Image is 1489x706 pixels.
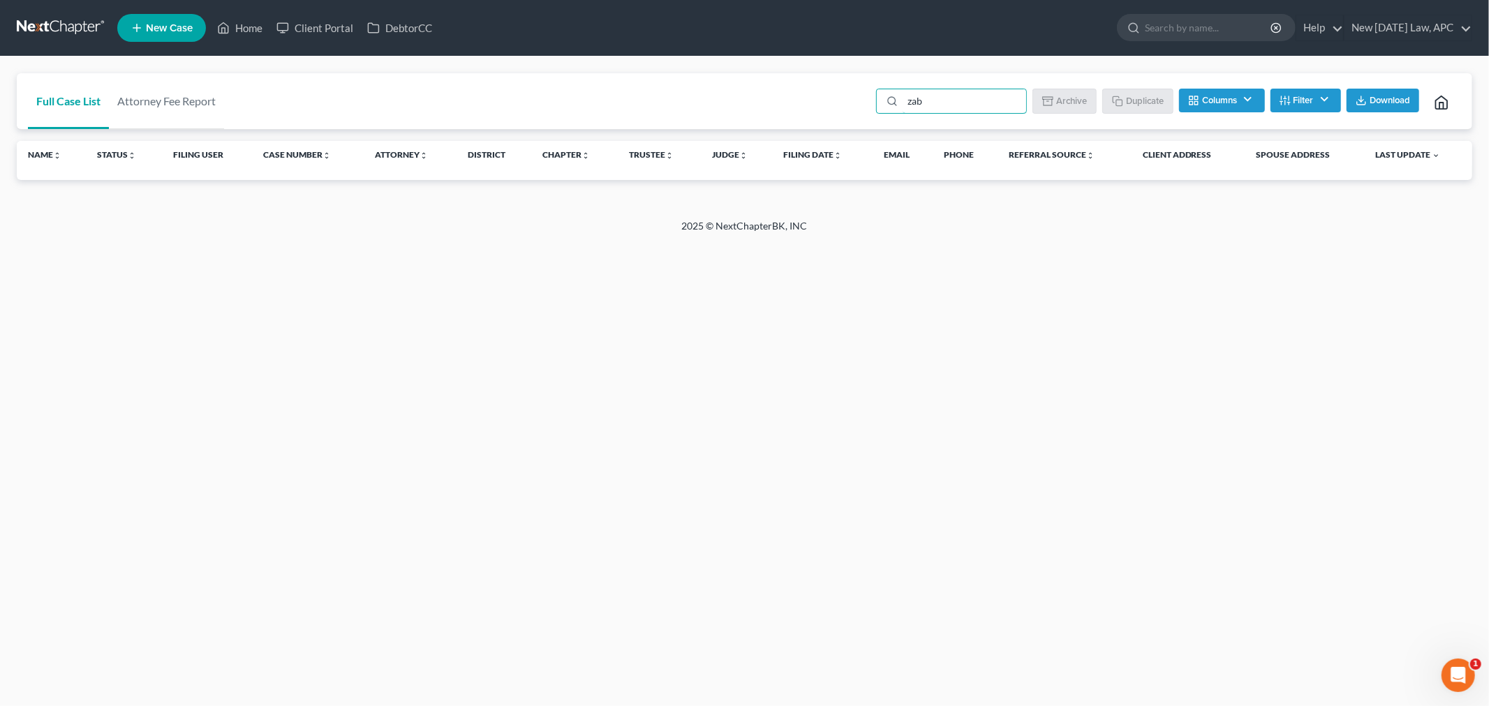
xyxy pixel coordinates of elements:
[128,151,136,160] i: unfold_more
[1245,141,1364,169] th: Spouse Address
[375,149,428,160] a: Attorneyunfold_more
[1132,141,1245,169] th: Client Address
[1442,659,1475,692] iframe: Intercom live chat
[210,15,269,40] a: Home
[629,149,674,160] a: Trusteeunfold_more
[1370,95,1410,106] span: Download
[146,23,193,33] span: New Case
[903,89,1026,113] input: Search by name...
[1432,151,1440,160] i: expand_more
[665,151,674,160] i: unfold_more
[109,73,224,129] a: Attorney Fee Report
[360,15,439,40] a: DebtorCC
[784,149,843,160] a: Filing Dateunfold_more
[1344,15,1472,40] a: New [DATE] Law, APC
[1271,89,1341,112] button: Filter
[1179,89,1264,112] button: Columns
[347,219,1143,244] div: 2025 © NextChapterBK, INC
[1470,659,1481,670] span: 1
[1086,151,1095,160] i: unfold_more
[1347,89,1419,112] button: Download
[1009,149,1095,160] a: Referral Sourceunfold_more
[263,149,331,160] a: Case Numberunfold_more
[1375,149,1440,160] a: Last Update expand_more
[933,141,998,169] th: Phone
[739,151,748,160] i: unfold_more
[1145,15,1273,40] input: Search by name...
[581,151,590,160] i: unfold_more
[712,149,748,160] a: Judgeunfold_more
[873,141,932,169] th: Email
[162,141,252,169] th: Filing User
[1296,15,1343,40] a: Help
[28,149,61,160] a: Nameunfold_more
[97,149,136,160] a: Statusunfold_more
[28,73,109,129] a: Full Case List
[53,151,61,160] i: unfold_more
[542,149,590,160] a: Chapterunfold_more
[323,151,331,160] i: unfold_more
[457,141,532,169] th: District
[834,151,843,160] i: unfold_more
[420,151,428,160] i: unfold_more
[269,15,360,40] a: Client Portal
